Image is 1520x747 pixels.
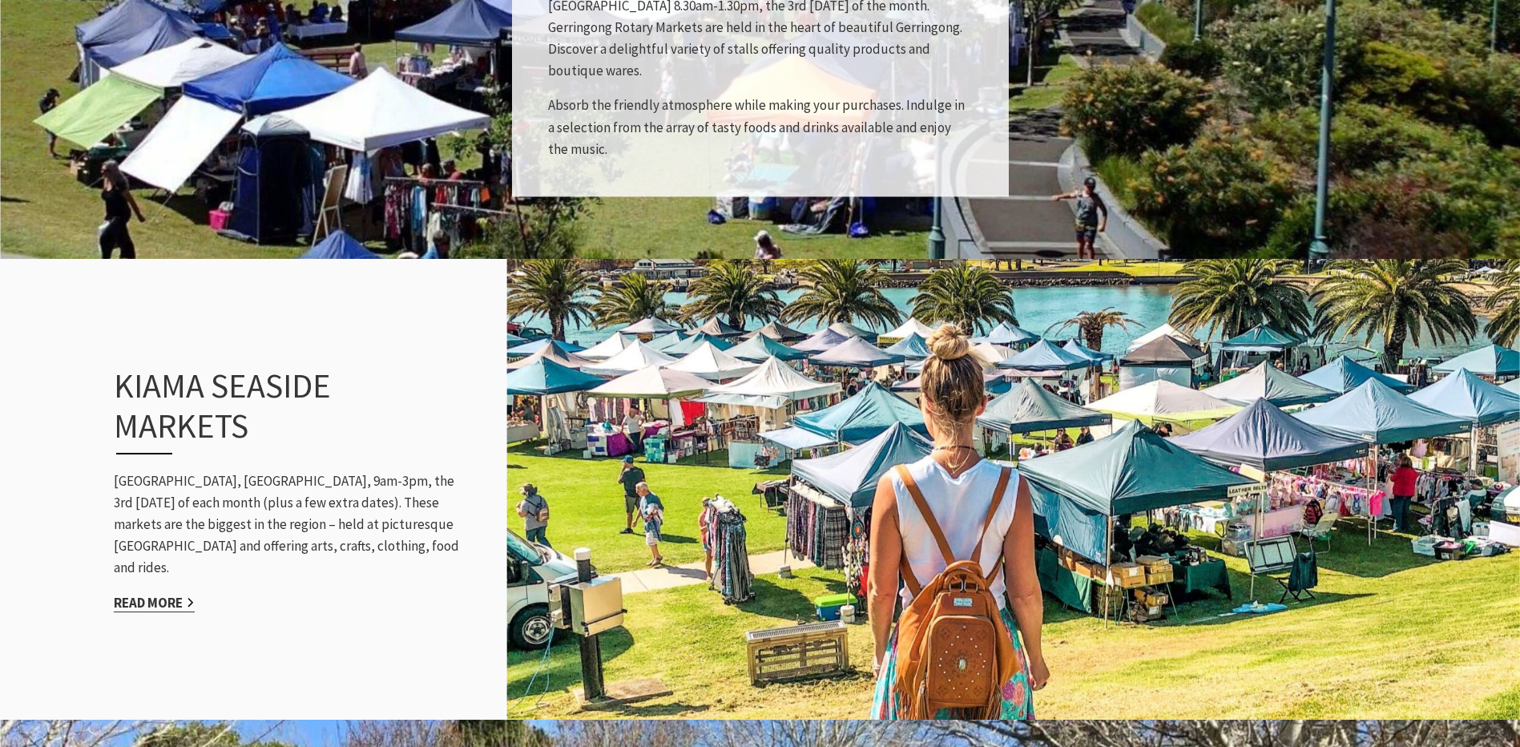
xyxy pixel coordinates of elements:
[506,257,1520,723] img: Instagram@Life_on_the_open_road_au_Approved_Image_
[114,470,466,579] p: [GEOGRAPHIC_DATA], [GEOGRAPHIC_DATA], 9am-3pm, the 3rd [DATE] of each month (plus a few extra dat...
[114,594,195,612] a: Read More
[548,95,973,161] p: Absorb the friendly atmosphere while making your purchases. Indulge in a selection from the array...
[114,365,431,454] h3: Kiama Seaside Markets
